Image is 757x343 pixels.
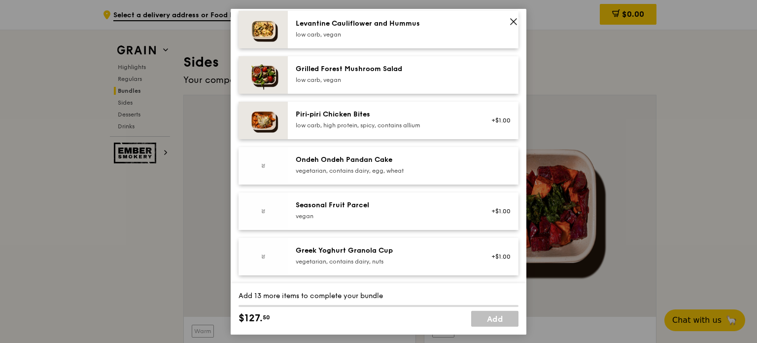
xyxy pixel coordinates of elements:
div: vegetarian, contains dairy, egg, wheat [296,166,473,174]
img: daily_normal_Levantine_Cauliflower_and_Hummus__Horizontal_.jpg [239,10,288,48]
div: Seasonal Fruit Parcel [296,200,473,210]
div: low carb, vegan [296,30,473,38]
span: 50 [263,313,270,321]
img: daily_normal_Grilled-Forest-Mushroom-Salad-HORZ.jpg [239,56,288,93]
div: Levantine Cauliflower and Hummus [296,18,473,28]
img: loading.jpg [239,147,288,184]
div: Add 13 more items to complete your bundle [239,291,518,301]
div: Ondeh Ondeh Pandan Cake [296,154,473,164]
div: low carb, vegan [296,76,473,83]
div: +$1.00 [484,252,511,260]
img: daily_normal_Piri-Piri-Chicken-Bites-HORZ.jpg [239,101,288,139]
span: $127. [239,311,263,326]
div: vegan [296,212,473,220]
img: loading.jpg [239,192,288,229]
a: Add [471,311,518,327]
div: +$1.00 [484,116,511,124]
div: Grilled Forest Mushroom Salad [296,64,473,74]
div: vegetarian, contains dairy, nuts [296,257,473,265]
img: loading.jpg [239,237,288,275]
div: Greek Yoghurt Granola Cup [296,245,473,255]
div: low carb, high protein, spicy, contains allium [296,121,473,129]
div: Piri‑piri Chicken Bites [296,109,473,119]
div: +$1.00 [484,207,511,215]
